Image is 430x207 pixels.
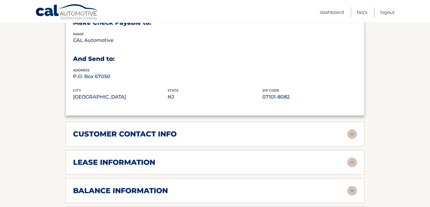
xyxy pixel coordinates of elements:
[73,93,168,101] p: [GEOGRAPHIC_DATA]
[262,88,279,93] span: zip code
[73,130,177,139] h2: customer contact info
[35,4,99,21] a: Cal Automotive
[73,158,155,167] h2: lease information
[380,7,395,17] a: Logout
[357,7,367,17] a: FAQ's
[73,32,84,36] span: name
[347,158,357,167] img: accordion-rest.svg
[73,186,168,195] h2: balance information
[347,186,357,196] img: accordion-rest.svg
[73,55,357,63] h3: And Send to:
[262,93,357,101] p: 07101-8082
[73,72,168,81] p: P.O. Box 67050
[168,88,178,93] span: state
[347,129,357,139] img: accordion-rest.svg
[73,68,90,72] span: address
[73,36,168,45] p: CAL Automotive
[73,88,81,93] span: city
[168,93,262,101] p: NJ
[320,7,344,17] a: Dashboard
